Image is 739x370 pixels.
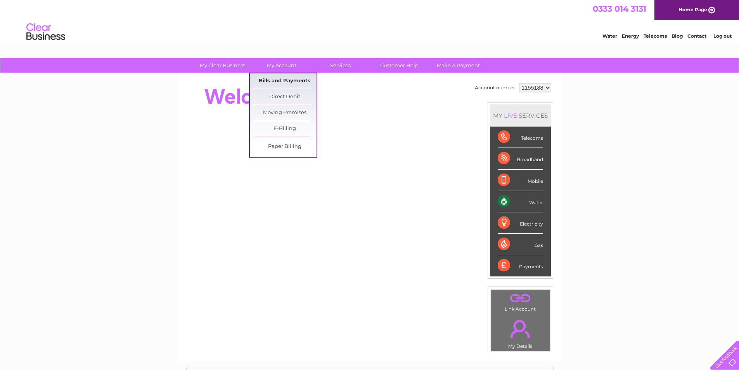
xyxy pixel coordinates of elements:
[187,4,553,38] div: Clear Business is a trading name of Verastar Limited (registered in [GEOGRAPHIC_DATA] No. 3667643...
[490,289,550,314] td: Link Account
[253,105,317,121] a: Moving Premises
[249,58,313,73] a: My Account
[498,127,543,148] div: Telecoms
[498,191,543,212] div: Water
[490,313,550,351] td: My Details
[622,33,639,39] a: Energy
[253,139,317,155] a: Paper Billing
[367,58,431,73] a: Customer Help
[26,20,66,44] img: logo.png
[493,315,548,342] a: .
[498,148,543,169] div: Broadband
[602,33,617,39] a: Water
[502,112,519,119] div: LIVE
[253,121,317,137] a: E-Billing
[490,104,551,127] div: MY SERVICES
[672,33,683,39] a: Blog
[426,58,490,73] a: Make A Payment
[253,73,317,89] a: Bills and Payments
[308,58,372,73] a: Services
[498,255,543,276] div: Payments
[644,33,667,39] a: Telecoms
[493,292,548,305] a: .
[498,212,543,234] div: Electricity
[498,234,543,255] div: Gas
[473,81,517,94] td: Account number
[713,33,732,39] a: Log out
[498,170,543,191] div: Mobile
[190,58,254,73] a: My Clear Business
[253,89,317,105] a: Direct Debit
[687,33,706,39] a: Contact
[593,4,646,14] a: 0333 014 3131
